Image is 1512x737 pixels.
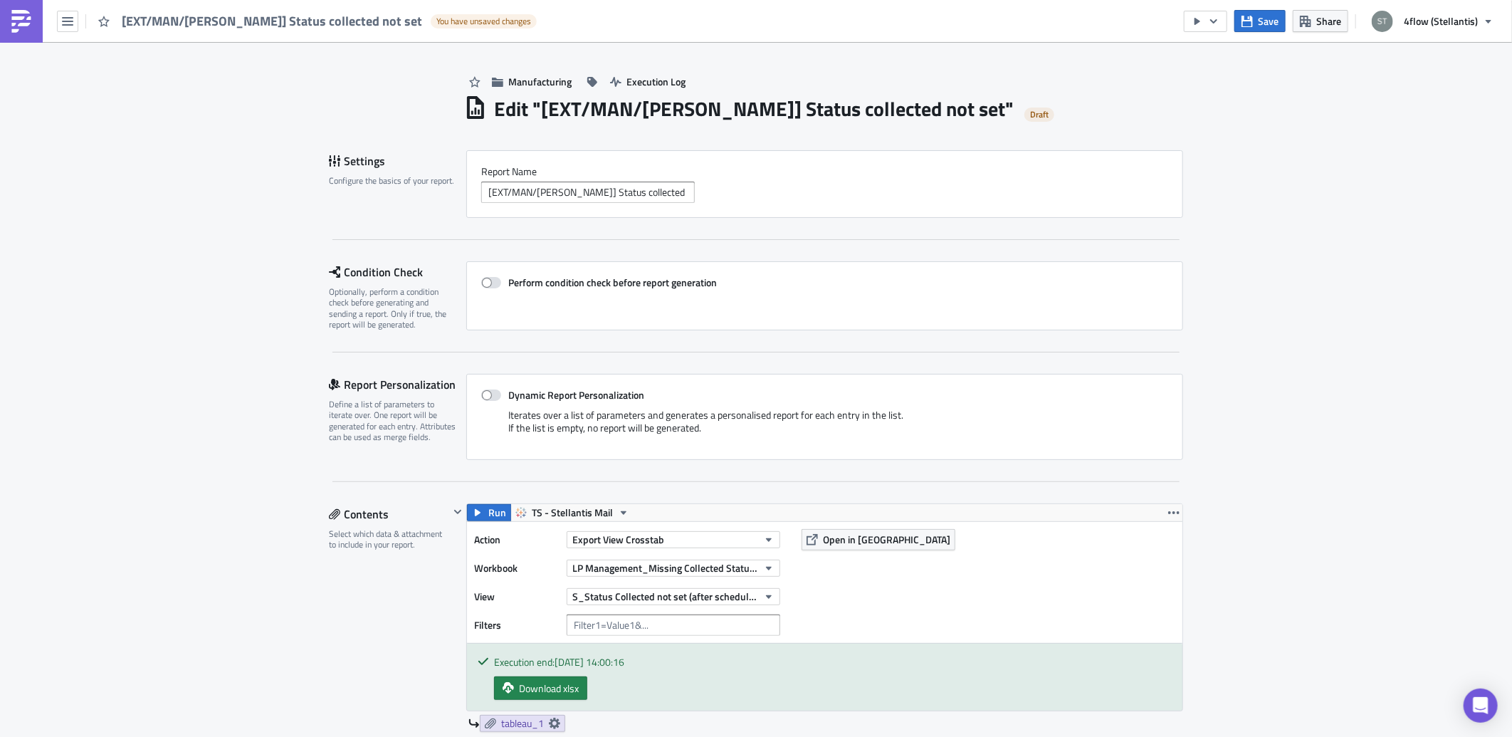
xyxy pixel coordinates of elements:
div: Execution end: [DATE] 14:00:16 [494,654,1172,669]
div: Settings [329,150,466,172]
label: Action [474,529,560,550]
div: Open Intercom Messenger [1464,689,1498,723]
label: Workbook [474,558,560,579]
button: Share [1293,10,1348,32]
button: Hide content [449,503,466,521]
span: Manufacturing [508,74,572,89]
button: Open in [GEOGRAPHIC_DATA] [802,529,955,550]
button: TS - Stellantis Mail [510,504,634,521]
span: You have unsaved changes [436,16,531,27]
div: Define a list of parameters to iterate over. One report will be generated for each entry. Attribu... [329,399,457,443]
button: LP Management_Missing Collected Status after Transport Start [567,560,780,577]
div: Optionally, perform a condition check before generating and sending a report. Only if true, the r... [329,286,457,330]
span: Download xlsx [519,681,579,696]
span: TS - Stellantis Mail [532,504,613,521]
span: [EXT/MAN/[PERSON_NAME]] Status collected not set [122,13,424,29]
p: In case of questions or remarks about this report, please contact [EMAIL_ADDRESS][DOMAIN_NAME] [6,60,680,83]
button: Execution Log [603,70,693,93]
p: Hello, please find attached a list of transports with scheduled transport start in the past, wher... [6,6,680,40]
body: Rich Text Area. Press ALT-0 for help. [6,6,680,83]
span: tableau_1 [501,717,544,730]
a: Download xlsx [494,676,587,700]
button: Export View Crosstab [567,531,780,548]
label: View [474,586,560,607]
span: Run [488,504,506,521]
span: S_Status Collected not set (after scheduled Transport Start) [572,589,758,604]
div: Configure the basics of your report. [329,175,457,186]
div: Contents [329,503,449,525]
span: Open in [GEOGRAPHIC_DATA] [823,532,950,547]
button: Run [467,504,511,521]
span: Share [1316,14,1341,28]
div: Condition Check [329,261,466,283]
button: S_Status Collected not set (after scheduled Transport Start) [567,588,780,605]
span: Save [1258,14,1279,28]
div: Report Personalization [329,374,466,395]
button: Manufacturing [485,70,579,93]
span: Draft [1030,109,1049,120]
h1: Edit " [EXT/MAN/[PERSON_NAME]] Status collected not set " [494,96,1014,122]
strong: Dynamic Report Personalization [508,387,644,402]
span: LP Management_Missing Collected Status after Transport Start [572,560,758,575]
label: Report Nam﻿e [481,165,1168,178]
input: Filter1=Value1&... [567,615,780,636]
span: Export View Crosstab [572,532,664,547]
img: PushMetrics [10,10,33,33]
div: Select which data & attachment to include in your report. [329,528,449,550]
a: tableau_1 [480,715,565,732]
strong: Perform condition check before report generation [508,275,717,290]
img: Avatar [1370,9,1395,33]
span: 4flow (Stellantis) [1404,14,1478,28]
button: Save [1234,10,1286,32]
span: Execution Log [626,74,686,89]
button: 4flow (Stellantis) [1363,6,1501,37]
div: Iterates over a list of parameters and generates a personalised report for each entry in the list... [481,409,1168,445]
label: Filters [474,615,560,636]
